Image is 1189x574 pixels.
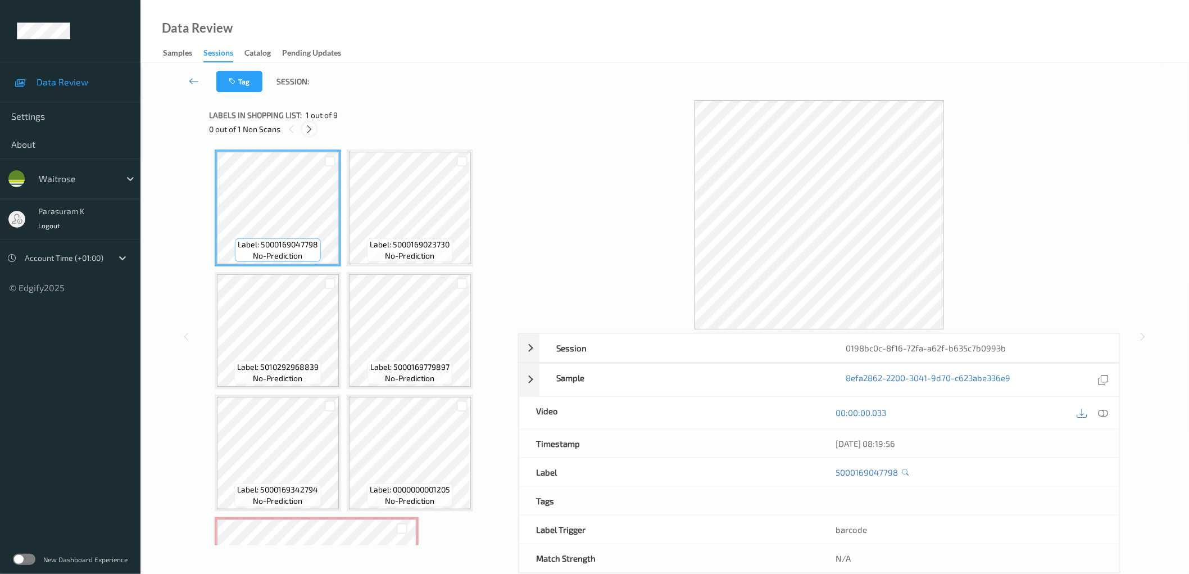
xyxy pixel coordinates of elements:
span: no-prediction [253,250,303,261]
div: Sample [539,364,829,396]
span: Labels in shopping list: [209,110,302,121]
span: Label: 5000169047798 [238,239,318,250]
div: Samples [163,47,192,61]
a: 5000169047798 [836,467,898,478]
div: N/A [819,544,1119,572]
span: no-prediction [385,373,434,384]
button: Tag [216,71,262,92]
div: 0198bc0c-8f16-72fa-a62f-b635c7b0993b [829,334,1119,362]
div: Sample8efa2862-2200-3041-9d70-c623abe336e9 [519,363,1120,396]
span: Label: 5000169023730 [370,239,450,250]
span: Label: 5010292968839 [237,361,319,373]
div: Catalog [244,47,271,61]
div: Pending Updates [282,47,341,61]
div: Label Trigger [519,516,819,544]
div: Label [519,458,819,486]
div: Session [539,334,829,362]
span: Label: 0000000001205 [370,484,450,495]
div: Match Strength [519,544,819,572]
div: 0 out of 1 Non Scans [209,122,510,136]
span: Label: 5000169342794 [238,484,319,495]
a: Pending Updates [282,46,352,61]
span: no-prediction [253,495,303,507]
span: no-prediction [253,373,303,384]
div: barcode [819,516,1119,544]
a: Catalog [244,46,282,61]
div: Tags [519,487,819,515]
span: no-prediction [385,495,434,507]
span: 1 out of 9 [306,110,338,121]
span: Session: [276,76,309,87]
a: Sessions [203,46,244,62]
a: Samples [163,46,203,61]
a: 8efa2862-2200-3041-9d70-c623abe336e9 [846,372,1011,387]
div: Timestamp [519,430,819,458]
div: [DATE] 08:19:56 [836,438,1102,449]
a: 00:00:00.033 [836,407,887,418]
div: Video [519,397,819,429]
div: Sessions [203,47,233,62]
div: Data Review [162,22,233,34]
span: no-prediction [385,250,434,261]
span: Label: 5000169779897 [370,361,450,373]
div: Session0198bc0c-8f16-72fa-a62f-b635c7b0993b [519,333,1120,363]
